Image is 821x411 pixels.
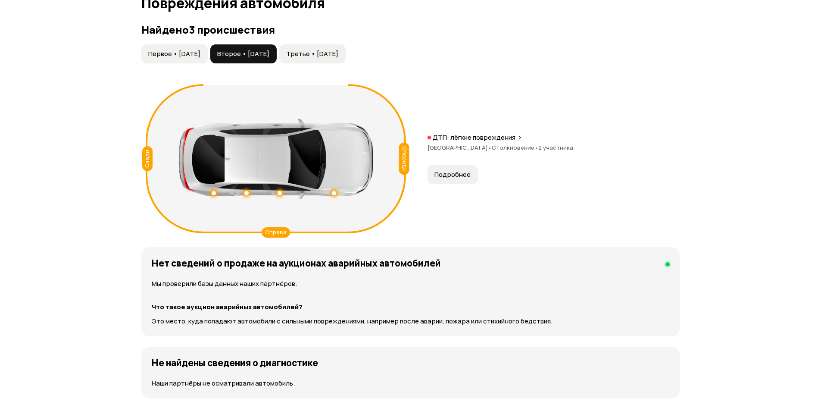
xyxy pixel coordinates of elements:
button: Второе • [DATE] [210,44,277,63]
p: ДТП: лёгкие повреждения [433,133,515,142]
span: • [488,144,492,151]
span: Подробнее [434,170,471,179]
span: Столкновение [492,144,538,151]
h3: Найдено 3 происшествия [141,24,680,36]
span: Третье • [DATE] [286,50,338,58]
div: Спереди [399,142,409,175]
div: Справа [262,227,290,238]
p: Это место, куда попадают автомобили с сильными повреждениями, например после аварии, пожара или с... [152,317,670,326]
span: • [534,144,538,151]
p: Наши партнёры не осматривали автомобиль. [152,379,670,388]
button: Первое • [DATE] [141,44,208,63]
button: Подробнее [428,165,478,184]
p: Мы проверили базы данных наших партнёров. [152,279,670,289]
span: Второе • [DATE] [217,50,269,58]
div: Сзади [142,146,153,171]
span: [GEOGRAPHIC_DATA] [428,144,492,151]
button: Третье • [DATE] [279,44,346,63]
h4: Нет сведений о продаже на аукционах аварийных автомобилей [152,257,441,269]
span: 2 участника [538,144,573,151]
span: Первое • [DATE] [148,50,200,58]
h4: Не найдены сведения о диагностике [152,357,318,368]
strong: Что такое аукцион аварийных автомобилей? [152,302,303,311]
